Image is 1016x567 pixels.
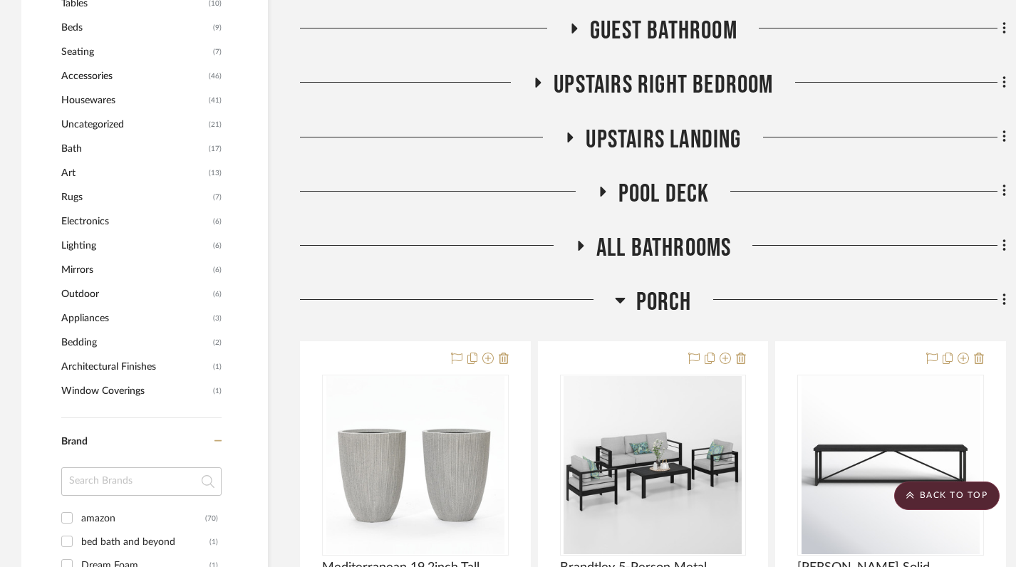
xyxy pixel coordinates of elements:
[802,376,980,554] img: Lopez Solid Wood, Stainless Steel Bench
[81,531,209,553] div: bed bath and beyond
[636,287,692,318] span: Porch
[61,88,205,113] span: Housewares
[586,125,741,155] span: Upstairs Landing
[61,282,209,306] span: Outdoor
[213,331,222,354] span: (2)
[209,113,222,136] span: (21)
[61,379,209,403] span: Window Coverings
[205,507,218,530] div: (70)
[564,376,742,554] img: Brandtley 5-Person Metal Outdoor Seating Group With Cushions
[326,376,504,554] img: Mediterranean 19.2inch Tall Tapered Round Plastic Pot Planters Set (Set of 2)
[590,16,737,46] span: Guest Bathroom
[596,233,732,264] span: All Bathrooms
[61,16,209,40] span: Beds
[213,355,222,378] span: (1)
[61,355,209,379] span: Architectural Finishes
[61,40,209,64] span: Seating
[209,89,222,112] span: (41)
[61,437,88,447] span: Brand
[81,507,205,530] div: amazon
[209,162,222,184] span: (13)
[61,137,205,161] span: Bath
[209,65,222,88] span: (46)
[209,531,218,553] div: (1)
[61,467,222,496] input: Search Brands
[213,283,222,306] span: (6)
[213,210,222,233] span: (6)
[213,16,222,39] span: (9)
[61,258,209,282] span: Mirrors
[213,41,222,63] span: (7)
[554,70,773,100] span: Upstairs Right Bedroom
[61,234,209,258] span: Lighting
[618,179,710,209] span: Pool Deck
[213,307,222,330] span: (3)
[561,375,746,555] div: 0
[61,161,205,185] span: Art
[213,186,222,209] span: (7)
[213,234,222,257] span: (6)
[61,209,209,234] span: Electronics
[61,113,205,137] span: Uncategorized
[213,259,222,281] span: (6)
[209,137,222,160] span: (17)
[61,331,209,355] span: Bedding
[894,482,1000,510] scroll-to-top-button: BACK TO TOP
[213,380,222,402] span: (1)
[61,64,205,88] span: Accessories
[61,185,209,209] span: Rugs
[61,306,209,331] span: Appliances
